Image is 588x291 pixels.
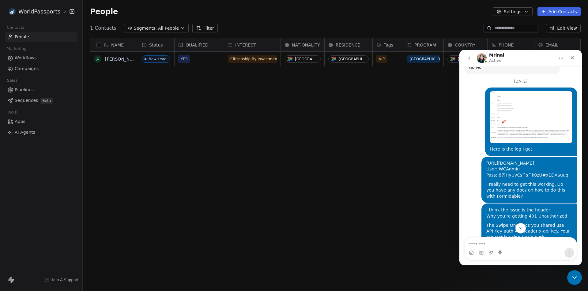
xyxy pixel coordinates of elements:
span: Sequences [15,97,38,104]
span: 1 Contacts [90,24,116,32]
span: NAME [111,42,124,48]
a: [PERSON_NAME] [105,57,141,62]
span: YES [181,56,188,62]
div: INTEREST [224,38,281,51]
div: Tags [373,38,403,51]
button: Edit View [546,24,581,32]
span: Help & Support [51,278,79,282]
button: Gif picker [19,200,24,205]
span: Pipelines [15,87,34,93]
span: WorldPassports [18,8,60,16]
span: Tools [4,108,19,117]
span: Citizenship By Investment [228,55,277,63]
div: I think the issue is the header: Why you’re getting 401 Unauthorized [27,157,113,169]
span: Tags [384,42,393,48]
button: Scroll to bottom [56,173,66,184]
span: Contacts [4,23,27,32]
a: Apps [5,117,77,127]
div: NATIONALITY [281,38,324,51]
span: VIP [376,55,387,63]
span: Sales [4,76,20,85]
a: Workflows [5,53,77,63]
button: WorldPassports [7,6,65,17]
a: Campaigns [5,64,77,74]
span: RESIDENCE [336,42,360,48]
button: Start recording [39,200,44,205]
button: Send a message… [105,198,115,208]
span: Segments: [134,25,157,32]
span: QUALIFIED [186,42,209,48]
span: NATIONALITY [292,42,320,48]
a: People [5,32,77,42]
span: Campaigns [15,65,39,72]
div: Status [138,38,174,51]
div: [GEOGRAPHIC_DATA] [458,57,481,61]
div: [GEOGRAPHIC_DATA] [339,57,366,61]
div: Alex says… [5,154,118,241]
div: COUNTRY [444,38,487,51]
div: A [96,56,99,62]
div: NAME [90,38,138,51]
textarea: Message… [5,188,117,198]
span: INTEREST [235,42,256,48]
span: Apps [15,118,25,125]
iframe: Intercom live chat [459,50,582,265]
button: Emoji picker [9,200,14,205]
button: Add Contacts [537,7,581,16]
span: Workflows [15,55,37,61]
div: [GEOGRAPHIC_DATA] [295,57,318,61]
span: People [15,34,29,40]
div: RESIDENCE [325,38,372,51]
span: Status [149,42,163,48]
iframe: Intercom live chat [567,270,582,285]
span: PHONE [499,42,514,48]
a: AI Agents [5,127,77,137]
span: Marketing [4,44,29,53]
div: PHONE [488,38,534,51]
span: COUNTRY [455,42,475,48]
span: AI Agents [15,129,35,136]
button: Upload attachment [29,200,34,205]
div: grid [90,52,138,280]
span: People [90,7,118,16]
a: SequencesBeta [5,95,77,106]
div: QUALIFIED [175,38,224,51]
button: Settings [493,7,532,16]
span: [GEOGRAPHIC_DATA] [407,55,440,63]
span: Beta [40,98,53,104]
span: EMAIL [545,42,558,48]
div: I think the issue is the header:Why you’re getting 401 UnauthorizedThe Swipe One docs you shared ... [22,154,118,236]
button: Filter [192,24,218,32]
span: All People [158,25,179,32]
a: Help & Support [44,278,79,282]
span: PROGRAM [414,42,436,48]
div: New Lead [149,57,167,61]
div: PROGRAM [403,38,443,51]
div: The Swipe One docs you shared use API Key auth via header x-api-key. Your request is using Basic ... [27,173,113,191]
a: Pipelines [5,85,77,95]
img: favicon.webp [9,8,16,15]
